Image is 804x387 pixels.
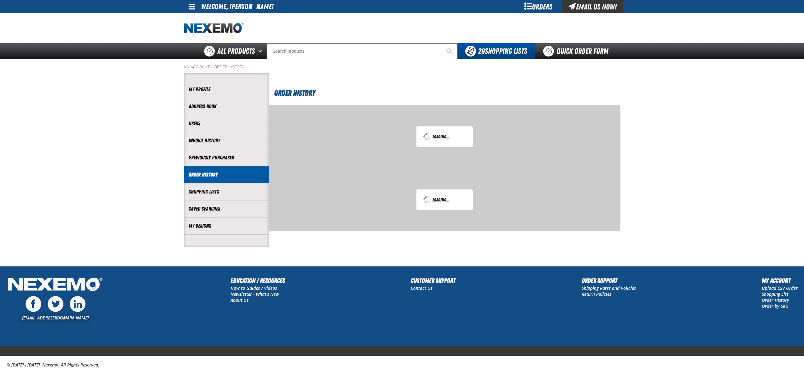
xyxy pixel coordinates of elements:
img: Nexemo Logo [6,276,104,295]
a: Return Policies [582,291,611,297]
img: Nexemo logo [184,23,244,34]
button: You have 29 Shopping Lists. Open to view details [458,43,535,59]
nav: Breadcrumbs [184,64,620,69]
a: How to Guides / Videos [231,285,277,291]
a: About Us [231,297,249,303]
a: My Profile [189,86,264,93]
a: Order History [762,297,789,303]
a: Newsletter - What's New [231,291,279,297]
a: Order History [189,171,264,178]
input: Search [267,43,458,59]
button: Start Searching [442,43,458,59]
a: Shopping Lists [189,188,264,195]
strong: 29 [478,47,485,56]
a: Shipping Rates and Policies [582,285,636,291]
span: / [211,64,213,69]
a: Users [189,120,264,127]
h2: Order Support [582,276,636,285]
a: Previously Purchased [189,154,264,161]
a: Shopping List [762,291,788,297]
span: All Products [217,45,255,57]
a: Contact Us [411,285,432,291]
a: Order History [214,64,244,69]
a: Saved Searches [189,205,264,212]
h2: Customer Support [411,276,455,285]
div: Loading... [423,133,467,140]
h2: My Account [762,276,798,285]
button: Open All Products pages [256,43,267,59]
span: Order History [274,89,315,98]
a: Upload CSV Order [762,285,798,291]
a: My Account [184,64,210,69]
a: Home [184,23,244,34]
a: Order by SKU [762,303,789,309]
a: [EMAIL_ADDRESS][DOMAIN_NAME] [22,315,89,321]
div: Loading... [423,196,467,204]
h2: Education / Resources [231,276,285,285]
a: My Designs [189,222,264,229]
span: Shopping Lists [478,47,527,56]
a: Invoice History [189,137,264,144]
a: Quick Order Form [535,43,620,59]
a: Address Book [189,103,264,110]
